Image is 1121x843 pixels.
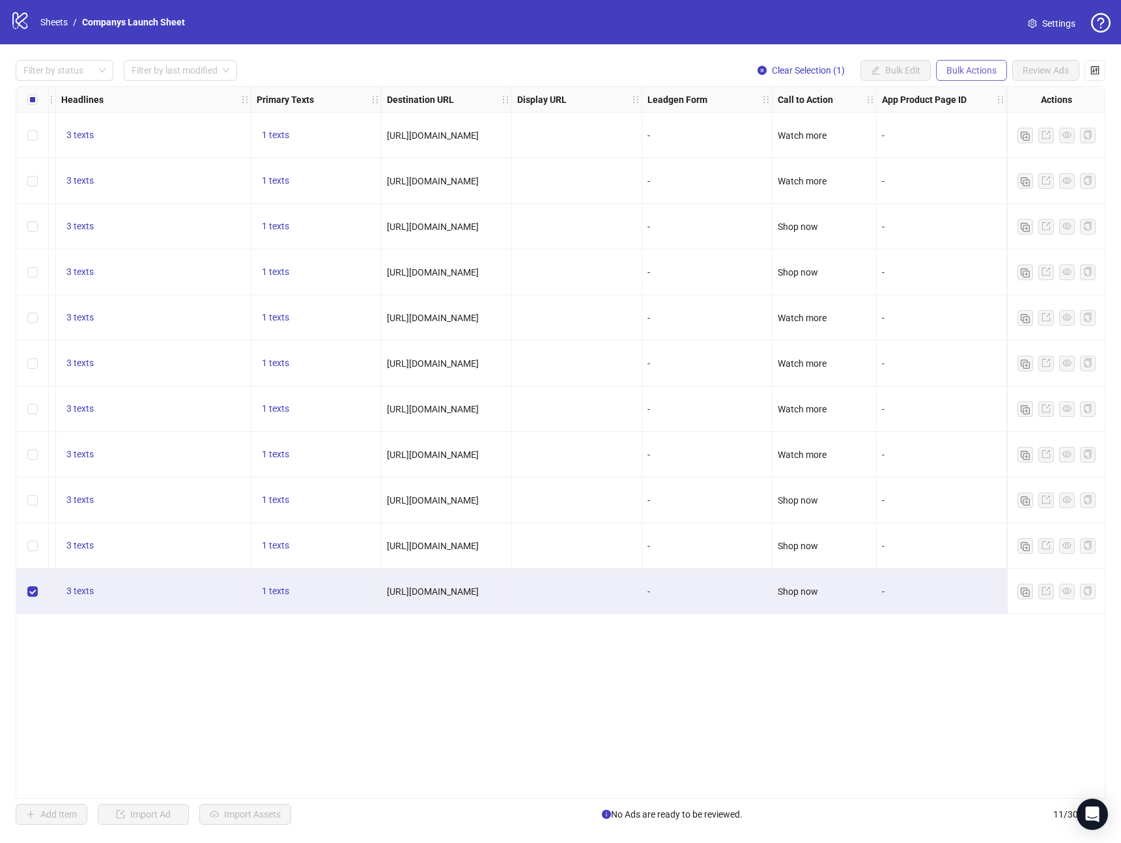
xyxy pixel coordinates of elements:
button: 3 texts [61,219,99,235]
button: Duplicate [1017,493,1033,508]
div: Open Intercom Messenger [1077,799,1108,830]
span: 3 texts [66,175,94,186]
span: 3 texts [66,449,94,459]
span: eye [1062,130,1071,139]
span: Watch more [778,450,827,460]
span: - [882,313,885,323]
div: Resize Primary Texts column [378,87,381,112]
div: - [647,539,767,553]
span: Settings [1042,16,1075,31]
span: [URL][DOMAIN_NAME] [387,404,479,414]
span: [URL][DOMAIN_NAME] [387,267,479,278]
span: export [1042,130,1051,139]
span: export [1042,313,1051,322]
span: holder [501,95,510,104]
button: Duplicate [1017,447,1033,463]
span: holder [771,95,780,104]
span: holder [875,95,884,104]
span: holder [380,95,389,104]
span: - [882,267,885,278]
div: Select row 9 [16,478,49,523]
span: [URL][DOMAIN_NAME] [387,358,479,369]
span: 3 texts [66,221,94,231]
button: 1 texts [257,128,294,143]
span: [URL][DOMAIN_NAME] [387,586,479,597]
div: - [647,220,767,234]
div: Select row 7 [16,386,49,432]
button: Configure table settings [1085,60,1105,81]
span: 3 texts [66,586,94,596]
span: - [882,176,885,186]
span: 11 / 300 items [1053,807,1105,822]
button: 1 texts [257,538,294,554]
span: export [1042,450,1051,459]
span: 1 texts [262,221,289,231]
span: 3 texts [66,130,94,140]
span: 3 texts [66,266,94,277]
span: eye [1062,176,1071,185]
span: close-circle [758,66,767,75]
button: Import Assets [199,804,291,825]
span: 1 texts [262,175,289,186]
button: 3 texts [61,538,99,554]
span: holder [54,95,63,104]
button: 1 texts [257,310,294,326]
span: Watch more [778,130,827,141]
span: 1 texts [262,403,289,414]
span: eye [1062,586,1071,595]
span: 1 texts [262,130,289,140]
span: eye [1062,404,1071,413]
button: 3 texts [61,128,99,143]
span: eye [1062,313,1071,322]
div: Select row 4 [16,250,49,295]
span: - [882,358,885,369]
span: eye [1062,450,1071,459]
span: [URL][DOMAIN_NAME] [387,495,479,506]
span: holder [371,95,380,104]
span: eye [1062,267,1071,276]
span: 3 texts [66,494,94,505]
div: Select row 6 [16,341,49,386]
span: question-circle [1091,13,1111,33]
button: 3 texts [61,584,99,599]
button: 1 texts [257,264,294,280]
span: 1 texts [262,358,289,368]
strong: Leadgen Form [647,93,707,107]
span: Clear Selection (1) [772,65,845,76]
button: 3 texts [61,401,99,417]
li: / [73,15,77,29]
button: Add Item [16,804,87,825]
span: Watch more [778,176,827,186]
strong: Call to Action [778,93,833,107]
span: export [1042,404,1051,413]
button: Duplicate [1017,356,1033,371]
span: - [882,495,885,506]
button: Duplicate [1017,219,1033,235]
a: Sheets [38,15,70,29]
span: eye [1062,221,1071,231]
span: 1 texts [262,494,289,505]
span: export [1042,267,1051,276]
strong: Actions [1041,93,1072,107]
button: 3 texts [61,356,99,371]
span: 1 texts [262,586,289,596]
span: Watch more [778,404,827,414]
div: - [647,402,767,416]
div: - [647,265,767,279]
button: Duplicate [1017,310,1033,326]
span: holder [1005,95,1014,104]
span: setting [1028,19,1037,28]
span: holder [996,95,1005,104]
div: Resize Leadgen Form column [769,87,772,112]
button: Duplicate [1017,173,1033,189]
button: 3 texts [61,173,99,189]
span: Shop now [778,221,818,232]
button: 1 texts [257,173,294,189]
button: 1 texts [257,219,294,235]
span: - [882,221,885,232]
span: 1 texts [262,266,289,277]
button: 3 texts [61,493,99,508]
span: holder [761,95,771,104]
div: Select row 11 [16,569,49,614]
div: Select row 1 [16,113,49,158]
